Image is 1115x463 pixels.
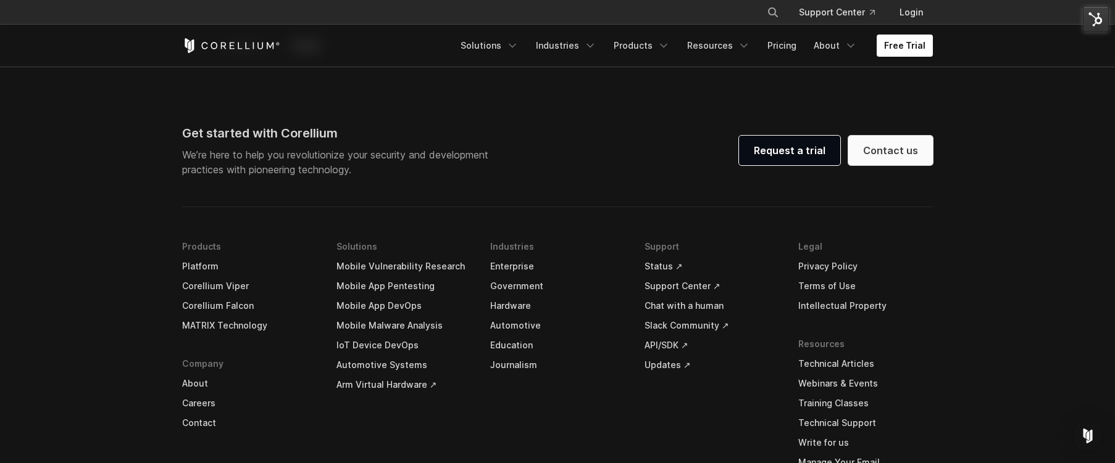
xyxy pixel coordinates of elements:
[182,316,317,335] a: MATRIX Technology
[453,35,933,57] div: Navigation Menu
[182,276,317,296] a: Corellium Viper
[798,256,933,276] a: Privacy Policy
[645,296,779,316] a: Chat with a human
[645,355,779,375] a: Updates ↗
[336,316,471,335] a: Mobile Malware Analysis
[336,256,471,276] a: Mobile Vulnerability Research
[752,1,933,23] div: Navigation Menu
[182,256,317,276] a: Platform
[336,335,471,355] a: IoT Device DevOps
[798,393,933,413] a: Training Classes
[739,136,840,165] a: Request a trial
[490,355,625,375] a: Journalism
[798,413,933,433] a: Technical Support
[182,374,317,393] a: About
[1083,6,1109,32] img: HubSpot Tools Menu Toggle
[806,35,864,57] a: About
[182,147,498,177] p: We’re here to help you revolutionize your security and development practices with pioneering tech...
[645,316,779,335] a: Slack Community ↗
[645,276,779,296] a: Support Center ↗
[848,136,933,165] a: Contact us
[890,1,933,23] a: Login
[798,433,933,453] a: Write for us
[453,35,526,57] a: Solutions
[490,256,625,276] a: Enterprise
[336,375,471,395] a: Arm Virtual Hardware ↗
[680,35,758,57] a: Resources
[606,35,677,57] a: Products
[877,35,933,57] a: Free Trial
[760,35,804,57] a: Pricing
[182,38,280,53] a: Corellium Home
[182,124,498,142] div: Get started with Corellium
[762,1,784,23] button: Search
[336,276,471,296] a: Mobile App Pentesting
[798,374,933,393] a: Webinars & Events
[490,296,625,316] a: Hardware
[789,1,885,23] a: Support Center
[645,335,779,355] a: API/SDK ↗
[336,355,471,375] a: Automotive Systems
[182,296,317,316] a: Corellium Falcon
[490,335,625,355] a: Education
[490,276,625,296] a: Government
[798,276,933,296] a: Terms of Use
[1073,421,1103,451] div: Open Intercom Messenger
[645,256,779,276] a: Status ↗
[182,413,317,433] a: Contact
[182,393,317,413] a: Careers
[336,296,471,316] a: Mobile App DevOps
[798,296,933,316] a: Intellectual Property
[798,354,933,374] a: Technical Articles
[490,316,625,335] a: Automotive
[528,35,604,57] a: Industries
